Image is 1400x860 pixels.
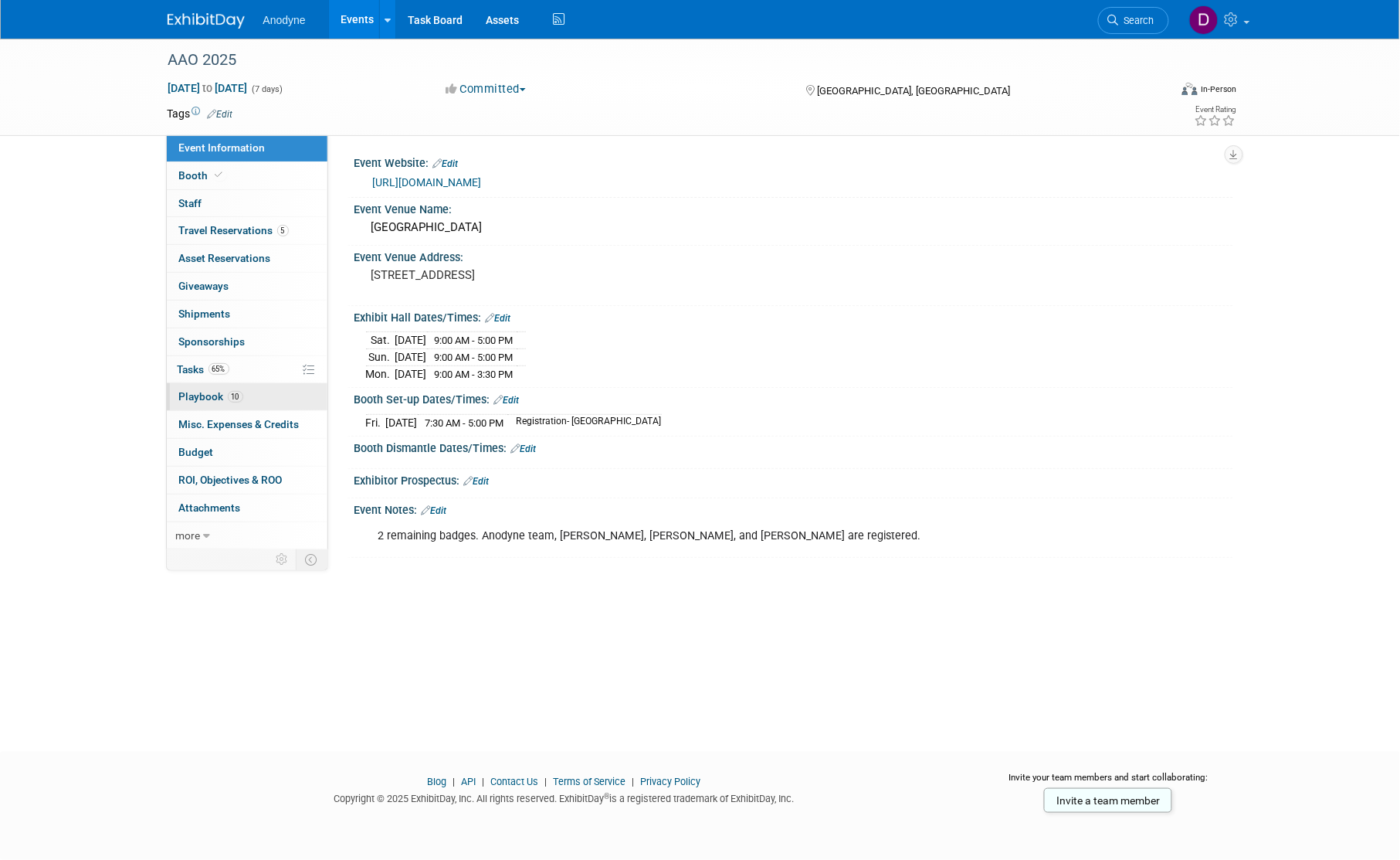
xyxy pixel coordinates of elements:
[464,476,490,487] a: Edit
[179,169,226,182] span: Booth
[1044,788,1172,813] a: Invite a team member
[296,549,327,569] td: Toggle Event Tabs
[179,474,283,486] span: ROI, Objectives & ROO
[167,522,327,549] a: more
[167,217,327,244] a: Travel Reservations5
[478,776,488,787] span: |
[167,190,327,217] a: Staff
[179,335,246,348] span: Sponsorships
[435,369,514,380] span: 9:00 AM - 3:30 PM
[366,365,395,382] td: Mon.
[490,776,538,787] a: Contact Us
[371,268,703,282] pre: [STREET_ADDRESS]
[167,356,327,383] a: Tasks65%
[395,332,427,349] td: [DATE]
[215,171,223,179] i: Booth reservation complete
[553,776,625,787] a: Terms of Service
[427,776,446,787] a: Blog
[541,776,551,787] span: |
[368,521,1063,552] div: 2 remaining badges. Anodyne team, [PERSON_NAME], [PERSON_NAME], and [PERSON_NAME] are registered.
[435,352,514,363] span: 9:00 AM - 5:00 PM
[277,225,289,236] span: 5
[167,328,327,355] a: Sponsorships
[269,549,297,569] td: Personalize Event Tab Strip
[167,301,327,328] a: Shipments
[179,446,214,458] span: Budget
[354,498,1233,518] div: Event Notes:
[354,151,1233,172] div: Event Website:
[373,176,482,189] a: [URL][DOMAIN_NAME]
[1189,5,1219,35] img: Dawn Jozwiak
[251,84,283,94] span: (7 days)
[167,134,327,161] a: Event Information
[386,414,418,430] td: [DATE]
[366,349,395,366] td: Sun.
[1182,83,1198,95] img: Format-Inperson.png
[167,439,327,466] a: Budget
[449,776,459,787] span: |
[433,158,459,169] a: Edit
[395,365,427,382] td: [DATE]
[167,495,327,522] a: Attachments
[263,14,306,26] span: Anodyne
[395,349,427,366] td: [DATE]
[228,391,243,403] span: 10
[435,335,514,346] span: 9:00 AM - 5:00 PM
[208,363,229,375] span: 65%
[179,418,300,430] span: Misc. Expenses & Credits
[366,216,1222,240] div: [GEOGRAPHIC_DATA]
[422,505,447,516] a: Edit
[168,788,961,806] div: Copyright © 2025 ExhibitDay, Inc. All rights reserved. ExhibitDay is a registered trademark of Ex...
[354,388,1233,408] div: Booth Set-up Dates/Times:
[440,81,532,97] button: Committed
[984,771,1233,794] div: Invite your team members and start collaborating:
[179,280,229,292] span: Giveaways
[486,313,511,324] a: Edit
[179,197,202,209] span: Staff
[168,106,233,121] td: Tags
[163,46,1146,74] div: AAO 2025
[494,395,520,406] a: Edit
[179,141,266,154] span: Event Information
[208,109,233,120] a: Edit
[1194,106,1236,114] div: Event Rating
[354,306,1233,326] div: Exhibit Hall Dates/Times:
[511,444,537,454] a: Edit
[168,13,245,29] img: ExhibitDay
[354,198,1233,217] div: Event Venue Name:
[354,469,1233,489] div: Exhibitor Prospectus:
[167,383,327,410] a: Playbook10
[818,85,1011,97] span: [GEOGRAPHIC_DATA], [GEOGRAPHIC_DATA]
[179,501,241,514] span: Attachments
[461,776,476,787] a: API
[366,332,395,349] td: Sat.
[167,162,327,189] a: Booth
[176,529,201,542] span: more
[354,437,1233,457] div: Booth Dismantle Dates/Times:
[201,82,215,94] span: to
[167,467,327,494] a: ROI, Objectives & ROO
[167,245,327,272] a: Asset Reservations
[178,363,229,376] span: Tasks
[640,776,700,787] a: Privacy Policy
[179,308,231,320] span: Shipments
[628,776,638,787] span: |
[179,390,243,403] span: Playbook
[1119,15,1154,26] span: Search
[425,417,504,429] span: 7:30 AM - 5:00 PM
[1200,83,1236,95] div: In-Person
[1098,7,1169,34] a: Search
[179,252,271,264] span: Asset Reservations
[179,224,289,236] span: Travel Reservations
[604,792,609,801] sup: ®
[167,411,327,438] a: Misc. Expenses & Credits
[168,81,249,95] span: [DATE] [DATE]
[167,273,327,300] a: Giveaways
[1078,80,1237,104] div: Event Format
[366,414,386,430] td: Fri.
[354,246,1233,265] div: Event Venue Address:
[507,414,662,430] td: Registration- [GEOGRAPHIC_DATA]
